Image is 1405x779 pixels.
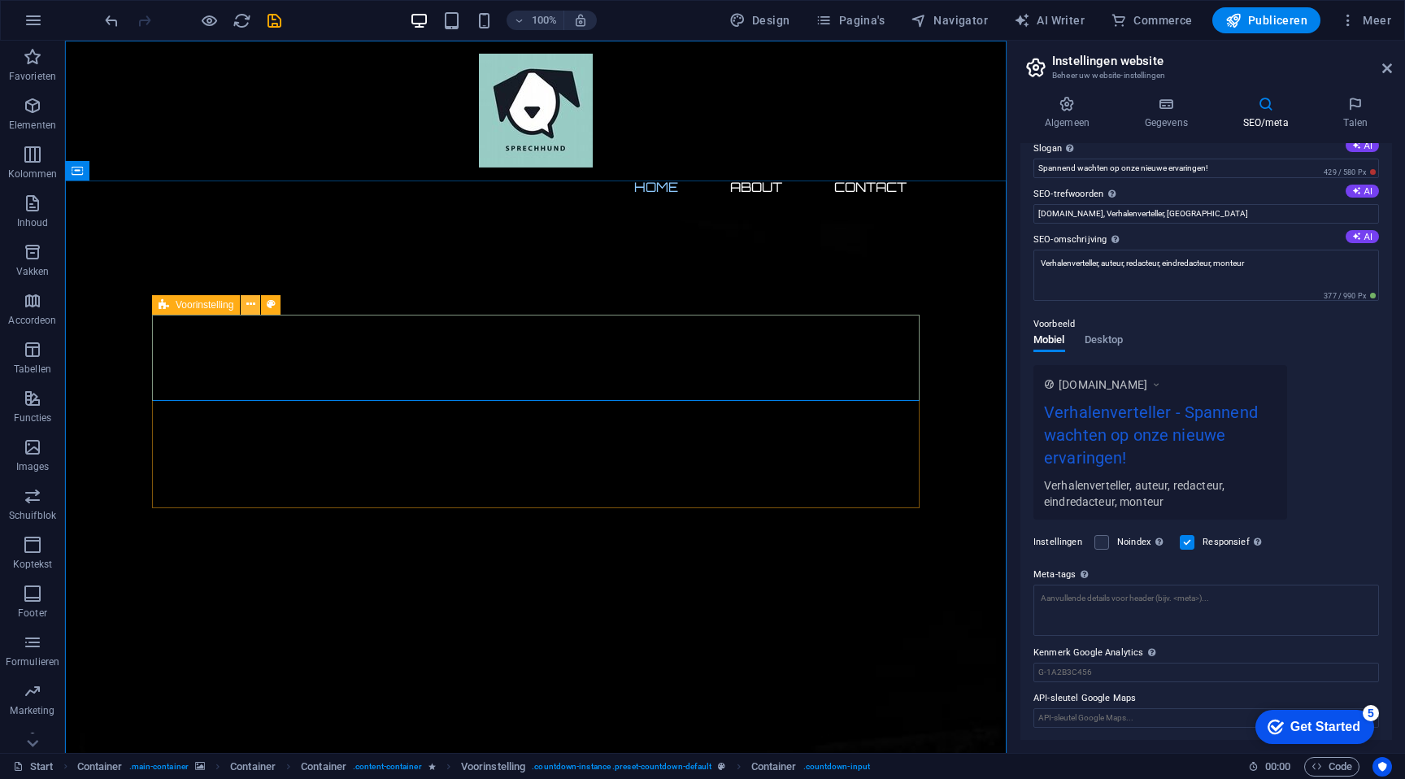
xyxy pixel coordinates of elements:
[532,757,711,777] span: . countdown-instance .preset-countdown-default
[1033,330,1065,353] span: Mobiel
[1340,12,1391,28] span: Meer
[1033,565,1379,585] label: Meta-tags
[9,119,56,132] p: Elementen
[904,7,994,33] button: Navigator
[507,11,564,30] button: 100%
[18,607,47,620] p: Footer
[1020,96,1120,130] h4: Algemeen
[13,8,132,42] div: Get Started 5 items remaining, 0% complete
[1033,230,1379,250] label: SEO-omschrijving
[1248,757,1291,777] h6: Sessietijd
[809,7,891,33] button: Pagina's
[723,7,797,33] div: Design (Ctrl+Alt+Y)
[751,757,797,777] span: Klik om te selecteren, dubbelklik om te bewerken
[911,12,988,28] span: Navigator
[1052,68,1359,83] h3: Beheer uw website-instellingen
[1033,708,1379,728] input: API-sleutel Google Maps...
[8,168,58,181] p: Kolommen
[1007,7,1091,33] button: AI Writer
[14,411,52,424] p: Functies
[230,757,276,777] span: Klik om te selecteren, dubbelklik om te bewerken
[8,314,56,327] p: Accordeon
[77,757,123,777] span: Klik om te selecteren, dubbelklik om te bewerken
[1033,139,1379,159] label: Slogan
[1033,315,1075,334] p: Voorbeeld
[195,762,205,771] i: Dit element bevat een achtergrond
[102,11,121,30] i: Ongedaan maken: Koptekst bewerken (Ctrl+Z)
[9,509,56,522] p: Schuifblok
[531,11,557,30] h6: 100%
[816,12,885,28] span: Pagina's
[14,363,51,376] p: Tabellen
[129,757,189,777] span: . main-container
[1120,96,1219,130] h4: Gegevens
[1033,663,1379,682] input: G-1A2B3C456
[120,3,137,20] div: 5
[16,265,50,278] p: Vakken
[1346,230,1379,243] button: SEO-omschrijving
[353,757,422,777] span: . content-container
[1346,139,1379,152] button: Slogan
[573,13,588,28] i: Stel bij het wijzigen van de grootte van de weergegeven website automatisch het juist zoomniveau ...
[199,11,219,30] button: Klik hier om de voorbeeldmodus te verlaten en verder te gaan met bewerken
[428,762,436,771] i: Element bevat een animatie
[13,757,54,777] a: Klik om selectie op te heffen, dubbelklik om Pagina's te open
[102,11,121,30] button: undo
[1104,7,1199,33] button: Commerce
[233,11,251,30] i: Pagina opnieuw laden
[176,300,233,310] span: Voorinstelling
[301,757,346,777] span: Klik om te selecteren, dubbelklik om te bewerken
[6,655,59,668] p: Formulieren
[13,558,53,571] p: Koptekst
[1033,159,1379,178] input: Slogan...
[16,460,50,473] p: Images
[1265,757,1290,777] span: 00 00
[17,216,49,229] p: Inhoud
[10,704,54,717] p: Marketing
[265,11,284,30] i: Opslaan (Ctrl+S)
[1052,54,1392,68] h2: Instellingen website
[1212,7,1320,33] button: Publiceren
[1117,533,1170,552] label: Noindex
[1111,12,1193,28] span: Commerce
[803,757,871,777] span: . countdown-input
[232,11,251,30] button: reload
[729,12,790,28] span: Design
[1333,7,1398,33] button: Meer
[1044,400,1277,477] div: Verhalenverteller - Spannend wachten op onze nieuwe ervaringen!
[1059,376,1147,393] span: [DOMAIN_NAME]
[1033,533,1086,552] label: Instellingen
[718,762,725,771] i: Dit element is een aanpasbare voorinstelling
[461,757,525,777] span: Klik om te selecteren, dubbelklik om te bewerken
[1014,12,1085,28] span: AI Writer
[9,70,56,83] p: Favorieten
[1033,334,1123,365] div: Voorbeeld
[1304,757,1359,777] button: Code
[1225,12,1307,28] span: Publiceren
[1320,167,1379,178] span: 429 / 580 Px
[1372,757,1392,777] button: Usercentrics
[1085,330,1124,353] span: Desktop
[77,757,870,777] nav: breadcrumb
[1320,290,1379,302] span: 377 / 990 Px
[1311,757,1352,777] span: Code
[1277,760,1279,772] span: :
[1320,96,1392,130] h4: Talen
[264,11,284,30] button: save
[48,18,118,33] div: Get Started
[1033,643,1379,663] label: Kenmerk Google Analytics
[1346,185,1379,198] button: SEO-trefwoorden
[1219,96,1320,130] h4: SEO/meta
[1033,185,1379,204] label: SEO-trefwoorden
[723,7,797,33] button: Design
[1044,477,1277,510] div: Verhalenverteller, auteur, redacteur, eindredacteur, monteur
[1033,689,1379,708] label: API-sleutel Google Maps
[1203,533,1266,552] label: Responsief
